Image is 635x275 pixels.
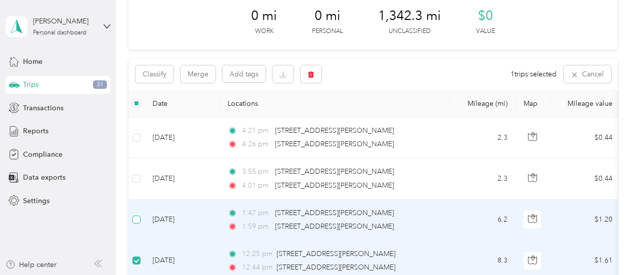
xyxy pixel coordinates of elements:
[219,90,449,117] th: Locations
[144,117,219,158] td: [DATE]
[242,262,272,273] span: 12:44 pm
[23,172,65,183] span: Data exports
[478,8,493,24] span: $0
[449,90,515,117] th: Mileage (mi)
[510,69,556,79] span: 1 trips selected
[276,263,395,272] span: [STREET_ADDRESS][PERSON_NAME]
[242,180,270,191] span: 4:01 pm
[144,90,219,117] th: Date
[242,221,270,232] span: 1:59 pm
[23,196,49,206] span: Settings
[449,117,515,158] td: 2.3
[550,90,620,117] th: Mileage value
[144,158,219,199] td: [DATE]
[23,79,38,90] span: Trips
[23,103,63,113] span: Transactions
[388,27,430,36] p: Unclassified
[275,140,394,148] span: [STREET_ADDRESS][PERSON_NAME]
[275,222,394,231] span: [STREET_ADDRESS][PERSON_NAME]
[312,27,343,36] p: Personal
[378,8,441,24] span: 1,342.3 mi
[93,80,107,89] span: 31
[550,200,620,241] td: $1.20
[275,167,394,176] span: [STREET_ADDRESS][PERSON_NAME]
[222,65,265,82] button: Add tags
[23,126,48,136] span: Reports
[275,181,394,190] span: [STREET_ADDRESS][PERSON_NAME]
[275,126,394,135] span: [STREET_ADDRESS][PERSON_NAME]
[5,260,56,270] button: Help center
[144,200,219,241] td: [DATE]
[242,249,272,260] span: 12:25 pm
[550,117,620,158] td: $0.44
[515,90,550,117] th: Map
[563,65,611,83] button: Cancel
[251,8,277,24] span: 0 mi
[242,166,270,177] span: 3:55 pm
[275,209,394,217] span: [STREET_ADDRESS][PERSON_NAME]
[135,65,173,83] button: Classify
[276,250,395,258] span: [STREET_ADDRESS][PERSON_NAME]
[33,16,95,26] div: [PERSON_NAME]
[579,219,635,275] iframe: Everlance-gr Chat Button Frame
[476,27,495,36] p: Value
[255,27,273,36] p: Work
[449,158,515,199] td: 2.3
[242,125,270,136] span: 4:21 pm
[23,149,62,160] span: Compliance
[242,139,270,150] span: 4:26 pm
[180,65,215,83] button: Merge
[314,8,340,24] span: 0 mi
[550,158,620,199] td: $0.44
[23,56,42,67] span: Home
[33,30,86,36] div: Personal dashboard
[449,200,515,241] td: 6.2
[242,208,270,219] span: 1:47 pm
